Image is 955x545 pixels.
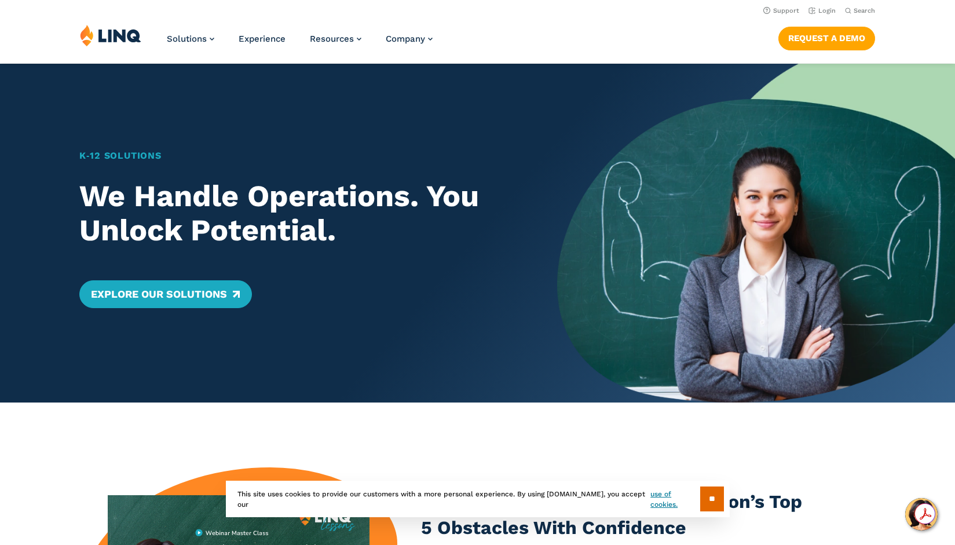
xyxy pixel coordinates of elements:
[386,34,425,44] span: Company
[557,64,955,403] img: Home Banner
[778,27,875,50] a: Request a Demo
[763,7,799,14] a: Support
[226,481,730,517] div: This site uses cookies to provide our customers with a more personal experience. By using [DOMAIN...
[386,34,433,44] a: Company
[310,34,361,44] a: Resources
[808,7,836,14] a: Login
[79,149,518,163] h1: K‑12 Solutions
[845,6,875,15] button: Open Search Bar
[79,179,518,248] h2: We Handle Operations. You Unlock Potential.
[239,34,286,44] a: Experience
[905,498,938,531] button: Hello, have a question? Let’s chat.
[854,7,875,14] span: Search
[778,24,875,50] nav: Button Navigation
[167,34,207,44] span: Solutions
[650,489,700,510] a: use of cookies.
[80,24,141,46] img: LINQ | K‑12 Software
[167,24,433,63] nav: Primary Navigation
[79,280,251,308] a: Explore Our Solutions
[167,34,214,44] a: Solutions
[310,34,354,44] span: Resources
